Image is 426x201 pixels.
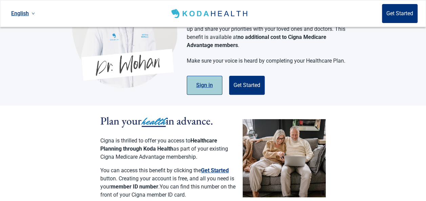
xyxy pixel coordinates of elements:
img: Couple planning their healthcare together [243,119,326,197]
span: down [32,12,35,15]
button: Get Started [229,76,265,95]
p: Make sure your voice is heard by completing your Healthcare Plan. [187,57,348,65]
span: in advance. [166,114,213,128]
button: Get Started [382,4,418,23]
strong: member ID number [111,183,158,190]
span: Cigna is thrilled to offer you access to [100,137,190,144]
p: You can access this benefit by clicking the button. Creating your account is free, and all you ne... [100,166,236,199]
button: Get Started [201,166,229,175]
span: Plan your [100,114,142,128]
a: Current language: English [8,8,38,19]
span: health [142,114,166,129]
button: Sign in [187,76,222,95]
p: We created this Healthcare Planning platform to allow you to speak up and share your priorities w... [187,17,348,49]
img: Koda Health [170,8,250,19]
strong: no additional cost to Cigna Medicare Advantage members [187,34,326,48]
